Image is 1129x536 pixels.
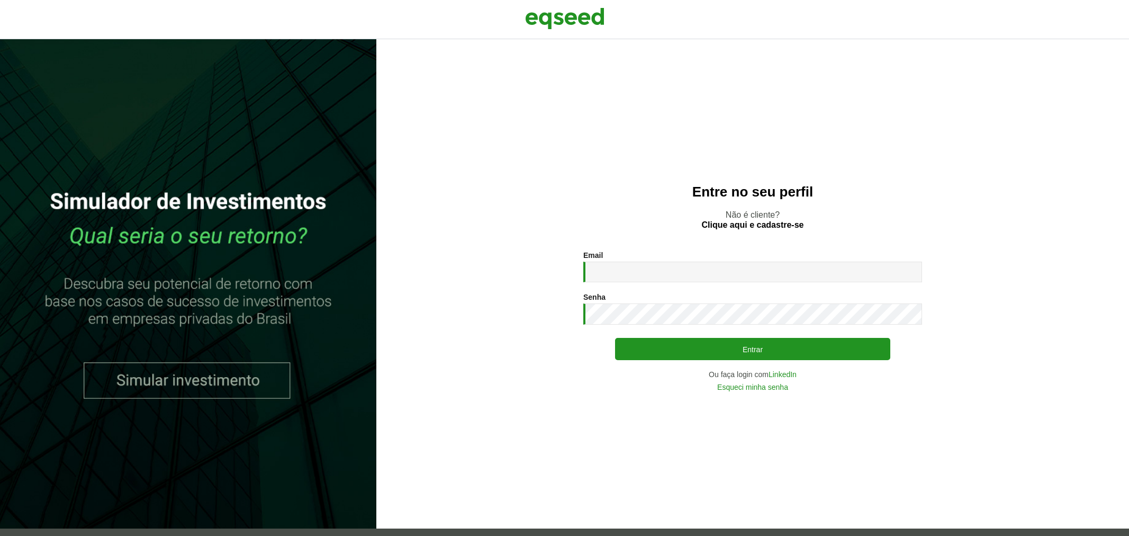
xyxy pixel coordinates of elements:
[583,371,922,378] div: Ou faça login com
[398,210,1108,230] p: Não é cliente?
[769,371,797,378] a: LinkedIn
[615,338,890,360] button: Entrar
[525,5,604,32] img: EqSeed Logo
[583,293,606,301] label: Senha
[398,184,1108,200] h2: Entre no seu perfil
[702,221,804,229] a: Clique aqui e cadastre-se
[583,252,603,259] label: Email
[717,383,788,391] a: Esqueci minha senha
